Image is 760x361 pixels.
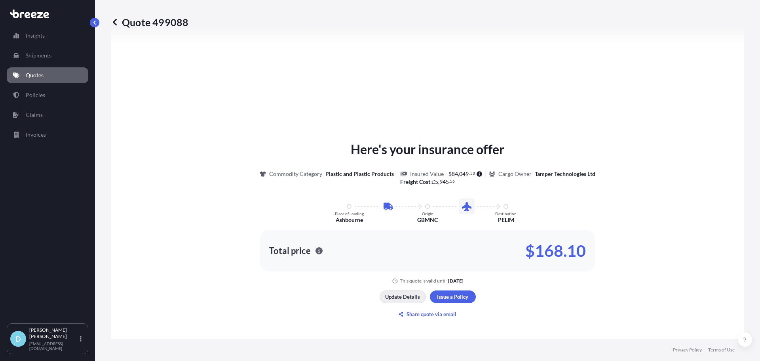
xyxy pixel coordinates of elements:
a: Invoices [7,127,88,143]
p: Cargo Owner [498,170,532,178]
p: [DATE] [448,278,464,284]
p: Insured Value [410,170,444,178]
p: Place of Loading [335,211,364,216]
p: Origin [422,211,433,216]
p: This quote is valid until [400,278,446,284]
span: £ [432,179,435,185]
p: Update Details [385,293,420,301]
p: Shipments [26,52,51,59]
a: Privacy Policy [673,347,702,353]
p: Destination [495,211,517,216]
a: Policies [7,87,88,103]
p: Quote 499088 [111,16,188,29]
button: Issue a Policy [430,290,476,303]
span: . [469,172,470,175]
p: Claims [26,111,43,119]
a: Insights [7,28,88,44]
p: : [400,178,455,186]
button: Share quote via email [380,308,476,321]
p: [EMAIL_ADDRESS][DOMAIN_NAME] [29,341,78,351]
p: Issue a Policy [437,293,468,301]
span: 53 [470,172,475,175]
span: , [438,179,439,185]
p: Invoices [26,131,46,139]
p: Plastic and Plastic Products [325,170,394,178]
span: D [15,335,21,343]
p: Policies [26,91,45,99]
p: Tamper Technologies Ltd [535,170,595,178]
p: Quotes [26,71,44,79]
a: Claims [7,107,88,123]
p: Ashbourne [336,216,363,224]
span: 5 [435,179,438,185]
p: Insights [26,32,45,40]
span: $ [448,171,452,177]
button: Update Details [380,290,426,303]
b: Freight Cost [400,178,430,185]
p: PELIM [498,216,514,224]
a: Shipments [7,48,88,63]
a: Terms of Use [708,347,735,353]
p: GBMNC [417,216,438,224]
p: Commodity Category [269,170,322,178]
span: 56 [450,180,455,183]
span: . [449,180,450,183]
p: Share quote via email [407,310,456,318]
p: $168.10 [525,244,586,257]
span: , [458,171,459,177]
p: Here's your insurance offer [351,140,504,159]
span: 84 [452,171,458,177]
a: Quotes [7,67,88,83]
span: 945 [439,179,449,185]
p: Total price [269,247,311,255]
span: 049 [459,171,469,177]
p: [PERSON_NAME] [PERSON_NAME] [29,327,78,340]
